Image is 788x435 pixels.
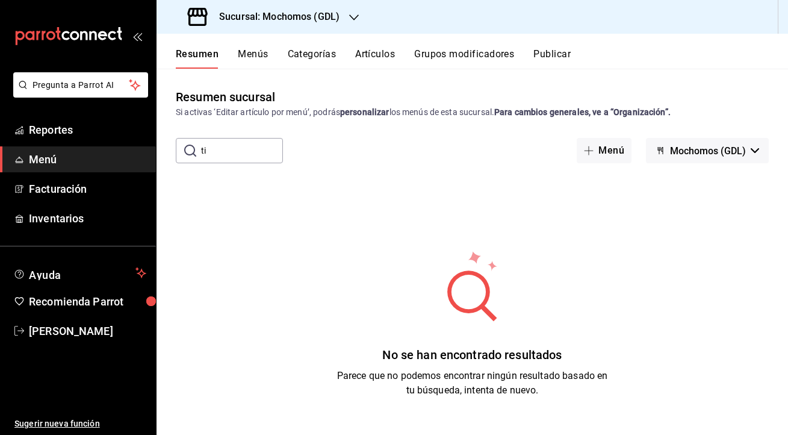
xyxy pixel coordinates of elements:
span: Parece que no podemos encontrar ningún resultado basado en tu búsqueda, intenta de nuevo. [337,370,608,396]
div: Resumen sucursal [176,88,275,106]
h3: Sucursal: Mochomos (GDL) [209,10,340,24]
strong: Para cambios generales, ve a “Organización”. [494,107,671,117]
span: Pregunta a Parrot AI [33,79,129,92]
button: Resumen [176,48,219,69]
div: No se han encontrado resultados [337,346,608,364]
span: Menú [29,151,146,167]
span: Reportes [29,122,146,138]
a: Pregunta a Parrot AI [8,87,148,100]
button: Pregunta a Parrot AI [13,72,148,98]
input: Buscar menú [201,139,283,163]
button: Mochomos (GDL) [646,138,769,163]
button: Publicar [533,48,571,69]
button: Artículos [355,48,395,69]
button: Menú [577,138,631,163]
span: Recomienda Parrot [29,293,146,310]
span: Inventarios [29,210,146,227]
button: Grupos modificadores [414,48,514,69]
div: Si activas ‘Editar artículo por menú’, podrás los menús de esta sucursal. [176,106,769,119]
button: Menús [238,48,268,69]
div: navigation tabs [176,48,788,69]
span: Sugerir nueva función [14,418,146,430]
span: [PERSON_NAME] [29,323,146,339]
span: Facturación [29,181,146,197]
strong: personalizar [340,107,389,117]
span: Mochomos (GDL) [670,145,746,157]
button: Categorías [288,48,337,69]
span: Ayuda [29,266,131,280]
button: open_drawer_menu [132,31,142,41]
